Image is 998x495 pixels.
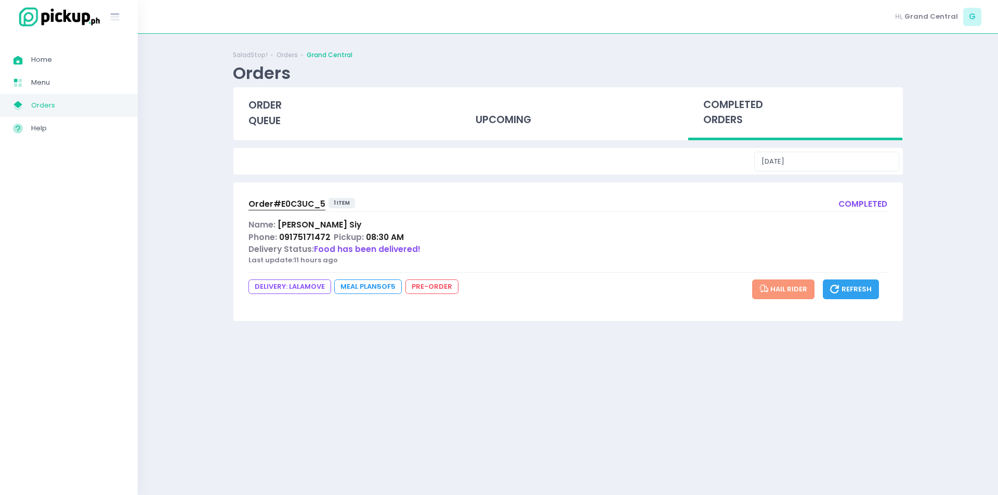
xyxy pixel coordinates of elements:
[278,219,361,230] span: [PERSON_NAME] Siy
[248,198,325,209] span: Order# E0C3UC_5
[248,244,314,255] span: Delivery Status:
[461,87,675,138] div: upcoming
[248,255,294,265] span: Last update:
[759,284,808,294] span: Hail Rider
[904,11,958,22] span: Grand Central
[31,122,125,135] span: Help
[830,284,872,294] span: Refresh
[838,198,887,212] div: completed
[334,279,402,294] span: Meal Plan 5 of 5
[31,99,125,112] span: Orders
[277,50,298,60] a: Orders
[248,98,282,128] span: order queue
[248,219,275,230] span: Name:
[329,198,355,208] span: 1 item
[752,279,815,299] button: Hail Rider
[334,232,364,243] span: Pickup:
[963,8,981,26] span: G
[895,11,903,22] span: Hi,
[248,232,277,243] span: Phone:
[248,279,331,294] span: DELIVERY: lalamove
[294,255,338,265] span: 11 hours ago
[233,50,268,60] a: SaladStop!
[307,50,352,60] a: Grand Central
[248,198,325,212] a: Order#E0C3UC_5
[31,53,125,66] span: Home
[233,63,291,83] div: Orders
[314,244,421,255] span: Food has been delivered!
[405,279,458,294] span: pre-order
[13,6,101,28] img: logo
[823,279,879,299] button: Refresh
[688,87,903,141] div: completed orders
[31,76,125,89] span: Menu
[279,232,331,243] span: 09175171472
[366,232,404,243] span: 08:30 AM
